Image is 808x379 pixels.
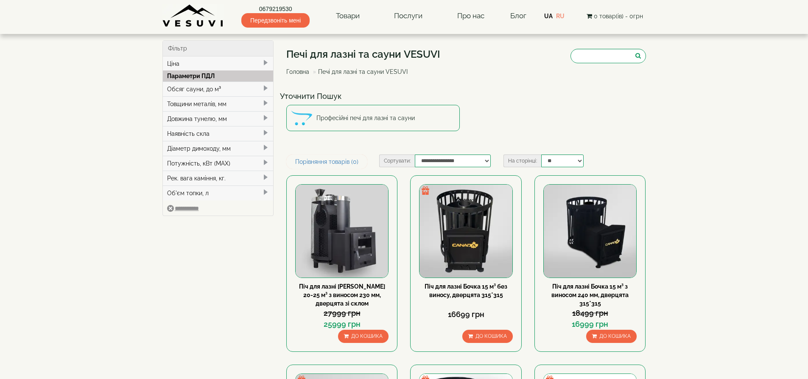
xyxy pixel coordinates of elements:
[296,185,388,277] img: Піч для лазні Venera 20-25 м³ з виносом 230 мм, дверцята зі склом
[241,13,310,28] span: Передзвоніть мені
[419,185,512,277] img: Піч для лазні Бочка 15 м³ без виносу, дверцята 315*315
[291,107,312,129] img: Професійні печі для лазні та сауни
[280,92,652,101] h4: Уточнити Пошук
[163,41,274,56] div: Фільтр
[286,49,440,60] h1: Печі для лазні та сауни VESUVI
[327,6,368,26] a: Товари
[163,185,274,200] div: Об'єм топки, л
[241,5,310,13] a: 0679219530
[503,154,541,167] label: На сторінці:
[462,330,513,343] button: До кошика
[475,333,507,339] span: До кошика
[421,186,430,195] img: gift
[163,171,274,185] div: Рек. вага каміння, кг.
[286,105,460,131] a: Професійні печі для лазні та сауни Професійні печі для лазні та сауни
[162,4,224,28] img: Завод VESUVI
[311,67,408,76] li: Печі для лазні та сауни VESUVI
[295,319,389,330] div: 25999 грн
[594,13,643,20] span: 0 товар(ів) - 0грн
[286,68,309,75] a: Головна
[351,333,383,339] span: До кошика
[544,185,636,277] img: Піч для лазні Бочка 15 м³ з виносом 240 мм, дверцята 315*315
[510,11,526,20] a: Блог
[556,13,565,20] a: RU
[163,126,274,141] div: Наявність скла
[543,319,637,330] div: 16999 грн
[295,308,389,319] div: 27999 грн
[551,283,629,307] a: Піч для лазні Бочка 15 м³ з виносом 240 мм, дверцята 315*315
[386,6,431,26] a: Послуги
[586,330,637,343] button: До кошика
[163,70,274,81] div: Параметри ПДЛ
[544,13,553,20] a: UA
[599,333,631,339] span: До кошика
[163,56,274,71] div: Ціна
[584,11,646,21] button: 0 товар(ів) - 0грн
[163,111,274,126] div: Довжина тунелю, мм
[543,308,637,319] div: 18499 грн
[163,96,274,111] div: Товщини металів, мм
[163,156,274,171] div: Потужність, кВт (MAX)
[163,141,274,156] div: Діаметр димоходу, мм
[286,154,367,169] a: Порівняння товарів (0)
[338,330,389,343] button: До кошика
[449,6,493,26] a: Про нас
[163,81,274,96] div: Обсяг сауни, до м³
[419,309,512,320] div: 16699 грн
[379,154,415,167] label: Сортувати:
[425,283,507,298] a: Піч для лазні Бочка 15 м³ без виносу, дверцята 315*315
[299,283,385,307] a: Піч для лазні [PERSON_NAME] 20-25 м³ з виносом 230 мм, дверцята зі склом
